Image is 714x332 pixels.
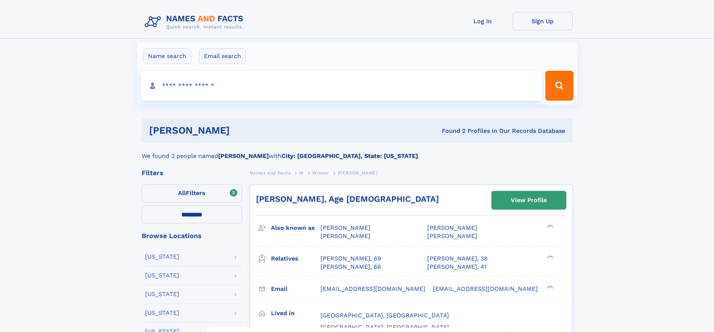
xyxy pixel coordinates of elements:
button: Search Button [545,71,573,101]
span: Winner [312,170,329,176]
div: [US_STATE] [145,291,179,297]
div: Found 2 Profiles In Our Records Database [336,127,565,135]
span: [PERSON_NAME] [427,232,477,240]
span: W [299,170,304,176]
b: [PERSON_NAME] [218,152,269,159]
span: [EMAIL_ADDRESS][DOMAIN_NAME] [433,285,538,292]
span: [PERSON_NAME] [320,224,370,231]
h3: Email [271,283,320,295]
h3: Relatives [271,252,320,265]
a: [PERSON_NAME], 38 [427,255,488,263]
div: ❯ [545,284,554,289]
a: [PERSON_NAME], 69 [320,255,381,263]
a: [PERSON_NAME], Age [DEMOGRAPHIC_DATA] [256,194,439,204]
label: Name search [143,48,191,64]
span: [PERSON_NAME] [320,232,370,240]
a: [PERSON_NAME], 41 [427,263,486,271]
img: Logo Names and Facts [142,12,250,32]
a: Names and Facts [250,168,291,177]
b: City: [GEOGRAPHIC_DATA], State: [US_STATE] [281,152,418,159]
a: Sign Up [513,12,573,30]
div: ❯ [545,254,554,259]
div: [US_STATE] [145,272,179,278]
label: Filters [142,185,242,202]
span: [GEOGRAPHIC_DATA], [GEOGRAPHIC_DATA] [320,324,449,331]
div: [US_STATE] [145,310,179,316]
input: search input [141,71,542,101]
div: View Profile [511,192,547,209]
label: Email search [199,48,246,64]
div: Browse Locations [142,232,242,239]
a: W [299,168,304,177]
div: [US_STATE] [145,254,179,260]
h1: [PERSON_NAME] [149,126,336,135]
div: Filters [142,170,242,176]
span: [GEOGRAPHIC_DATA], [GEOGRAPHIC_DATA] [320,312,449,319]
div: ❯ [545,224,554,229]
span: [PERSON_NAME] [338,170,378,176]
h3: Also known as [271,222,320,234]
span: [PERSON_NAME] [427,224,477,231]
div: We found 2 people named with . [142,143,573,161]
span: [EMAIL_ADDRESS][DOMAIN_NAME] [320,285,425,292]
a: Winner [312,168,329,177]
h3: Lived in [271,307,320,320]
a: Log In [453,12,513,30]
a: [PERSON_NAME], 66 [320,263,381,271]
span: All [178,189,186,197]
a: View Profile [492,191,566,209]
